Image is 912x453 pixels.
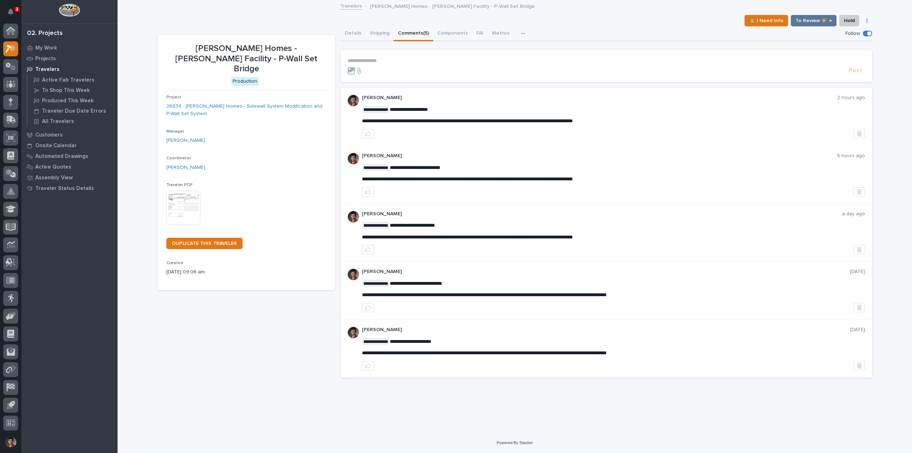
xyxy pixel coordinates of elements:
p: Onsite Calendar [35,143,77,149]
p: Automated Drawings [35,153,88,160]
img: ROij9lOReuV7WqYxWfnW [348,327,359,338]
a: DUPLICATE THIS TRAVELER [166,238,243,249]
span: To Review 👨‍🏭 → [796,16,832,25]
button: Post [846,67,865,75]
button: To Review 👨‍🏭 → [791,15,836,26]
a: Active Fab Travelers [27,75,118,85]
a: Customers [21,129,118,140]
p: Traveler Due Date Errors [42,108,106,114]
span: Traveler PDF [166,183,193,187]
p: My Work [35,45,57,51]
p: Produced This Week [42,98,94,104]
a: Travelers [340,1,362,10]
span: Hold [844,16,855,25]
p: a day ago [842,211,865,217]
img: ROij9lOReuV7WqYxWfnW [348,269,359,280]
p: [DATE] 09:06 am [166,268,326,276]
a: Projects [21,53,118,64]
button: Details [341,26,366,41]
p: [DATE] [850,327,865,333]
p: Projects [35,56,56,62]
button: Delete post [854,303,865,312]
p: Customers [35,132,63,138]
p: 5 hours ago [837,153,865,159]
p: Assembly View [35,175,73,181]
p: Active Fab Travelers [42,77,94,83]
img: ROij9lOReuV7WqYxWfnW [348,95,359,106]
span: Project [166,95,181,99]
p: To Shop This Week [42,87,90,94]
button: like this post [362,303,374,312]
p: [PERSON_NAME] [362,211,842,217]
a: Travelers [21,64,118,74]
a: Traveler Due Date Errors [27,106,118,116]
img: ROij9lOReuV7WqYxWfnW [348,211,359,222]
button: like this post [362,129,374,138]
button: Delete post [854,187,865,196]
a: Active Quotes [21,161,118,172]
p: 2 hours ago [837,95,865,101]
a: 26834 - [PERSON_NAME] Homes - Sidewall System Modification and P-Wall Set System [166,103,326,118]
a: My Work [21,42,118,53]
div: Production [231,77,259,86]
p: [PERSON_NAME] Homes - [PERSON_NAME] Facility - P-Wall Set Bridge [166,43,326,74]
a: All Travelers [27,116,118,126]
span: Manager [166,129,184,134]
p: [PERSON_NAME] [362,269,850,275]
button: Delete post [854,245,865,254]
p: [PERSON_NAME] [362,153,837,159]
button: Components [433,26,472,41]
button: Comments (5) [394,26,433,41]
button: Shipping [366,26,394,41]
img: ROij9lOReuV7WqYxWfnW [348,153,359,164]
p: [PERSON_NAME] Homes - [PERSON_NAME] Facility - P-Wall Set Bridge [370,2,535,10]
a: Automated Drawings [21,151,118,161]
p: Traveler Status Details [35,185,94,192]
p: Travelers [35,66,59,73]
button: Notifications [3,4,18,19]
button: Delete post [854,129,865,138]
p: Follow [845,31,860,37]
button: like this post [362,187,374,196]
button: ⏳ I Need Info [745,15,788,26]
a: Onsite Calendar [21,140,118,151]
span: ⏳ I Need Info [749,16,783,25]
p: Active Quotes [35,164,71,170]
p: [PERSON_NAME] [362,327,850,333]
p: [PERSON_NAME] [362,95,837,101]
a: Traveler Status Details [21,183,118,194]
a: To Shop This Week [27,85,118,95]
p: 3 [16,7,18,12]
p: [DATE] [850,269,865,275]
a: Powered By Stacker [497,441,533,445]
span: Coordinator [166,156,191,160]
button: FAI [472,26,488,41]
span: DUPLICATE THIS TRAVELER [172,241,237,246]
button: Delete post [854,361,865,370]
a: Produced This Week [27,96,118,105]
button: Hold [839,15,859,26]
button: like this post [362,245,374,254]
button: like this post [362,361,374,370]
span: Created [166,261,183,265]
a: Assembly View [21,172,118,183]
a: [PERSON_NAME] [166,164,205,171]
span: Post [849,67,862,75]
div: Notifications3 [9,9,18,20]
div: 02. Projects [27,30,63,37]
button: users-avatar [3,434,18,449]
p: All Travelers [42,118,74,125]
img: Workspace Logo [59,4,80,17]
a: [PERSON_NAME] [166,137,205,144]
button: Metrics [488,26,514,41]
